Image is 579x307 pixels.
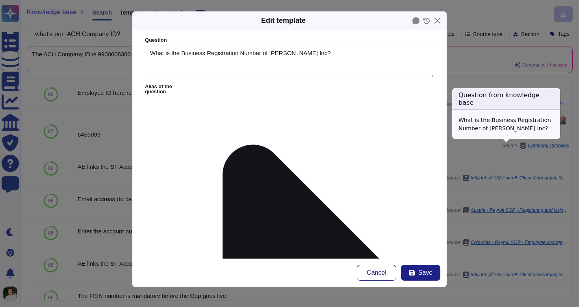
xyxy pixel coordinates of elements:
[452,110,560,139] div: What is the Business Registration Number of [PERSON_NAME] Inc?
[357,265,396,281] button: Cancel
[367,270,386,276] span: Cancel
[145,38,434,43] label: Question
[145,46,434,78] textarea: What is the Business Registration Number of [PERSON_NAME] Inc?
[401,265,440,281] button: Save
[418,270,432,276] span: Save
[261,15,306,26] div: Edit template
[452,88,560,110] h3: Question from knowledge base
[431,15,444,27] button: Close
